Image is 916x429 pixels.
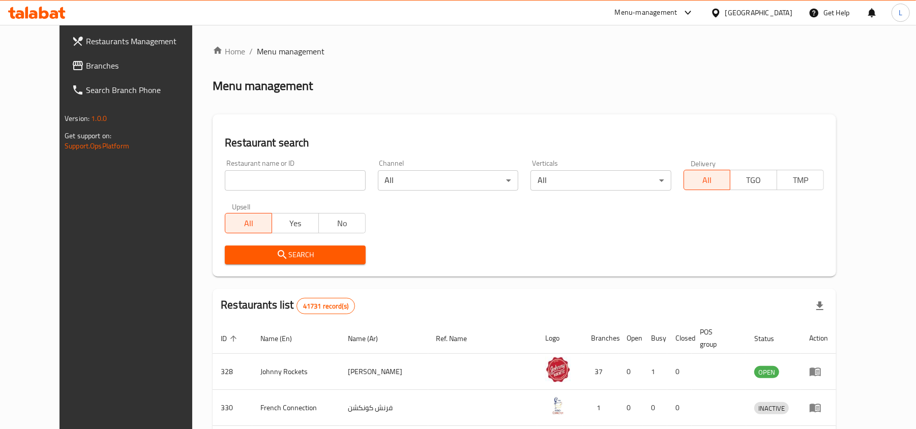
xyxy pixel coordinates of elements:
span: Version: [65,112,90,125]
h2: Restaurant search [225,135,824,150]
span: Name (Ar) [348,332,391,345]
td: 0 [618,354,643,390]
span: Menu management [257,45,324,57]
span: All [229,216,268,231]
td: 37 [583,354,618,390]
td: 0 [618,390,643,426]
span: Name (En) [260,332,305,345]
span: L [899,7,902,18]
span: Search [233,249,357,261]
button: Yes [272,213,319,233]
a: Branches [64,53,213,78]
div: OPEN [754,366,779,378]
h2: Restaurants list [221,297,355,314]
th: Busy [643,323,667,354]
h2: Menu management [213,78,313,94]
td: 1 [643,354,667,390]
th: Open [618,323,643,354]
span: No [323,216,362,231]
div: Menu [809,402,828,414]
div: INACTIVE [754,402,789,414]
th: Branches [583,323,618,354]
button: All [684,170,731,190]
span: Restaurants Management [86,35,204,47]
span: OPEN [754,366,779,378]
td: [PERSON_NAME] [340,354,428,390]
button: All [225,213,272,233]
span: 1.0.0 [91,112,107,125]
td: 1 [583,390,618,426]
div: Menu-management [615,7,677,19]
button: TGO [730,170,777,190]
label: Delivery [691,160,716,167]
span: Ref. Name [436,332,481,345]
a: Search Branch Phone [64,78,213,102]
span: INACTIVE [754,403,789,414]
a: Support.OpsPlatform [65,139,129,152]
span: Yes [276,216,315,231]
div: All [530,170,671,191]
th: Logo [537,323,583,354]
div: Total records count [297,298,355,314]
span: Status [754,332,787,345]
span: Get support on: [65,129,111,142]
span: POS group [700,326,734,350]
span: All [688,173,727,188]
td: 328 [213,354,252,390]
td: 0 [667,390,692,426]
td: 0 [643,390,667,426]
span: Branches [86,59,204,72]
td: 330 [213,390,252,426]
li: / [249,45,253,57]
span: 41731 record(s) [297,301,354,311]
td: Johnny Rockets [252,354,340,390]
td: French Connection [252,390,340,426]
button: Search [225,246,365,264]
th: Closed [667,323,692,354]
img: Johnny Rockets [545,357,571,382]
img: French Connection [545,393,571,418]
a: Restaurants Management [64,29,213,53]
div: Export file [808,294,832,318]
label: Upsell [232,203,251,210]
div: Menu [809,365,828,378]
input: Search for restaurant name or ID.. [225,170,365,191]
button: TMP [777,170,824,190]
span: ID [221,332,240,345]
td: 0 [667,354,692,390]
span: Search Branch Phone [86,84,204,96]
nav: breadcrumb [213,45,836,57]
span: TMP [781,173,820,188]
div: All [378,170,518,191]
a: Home [213,45,245,57]
div: [GEOGRAPHIC_DATA] [725,7,792,18]
th: Action [801,323,836,354]
td: فرنش كونكشن [340,390,428,426]
span: TGO [734,173,773,188]
button: No [318,213,366,233]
